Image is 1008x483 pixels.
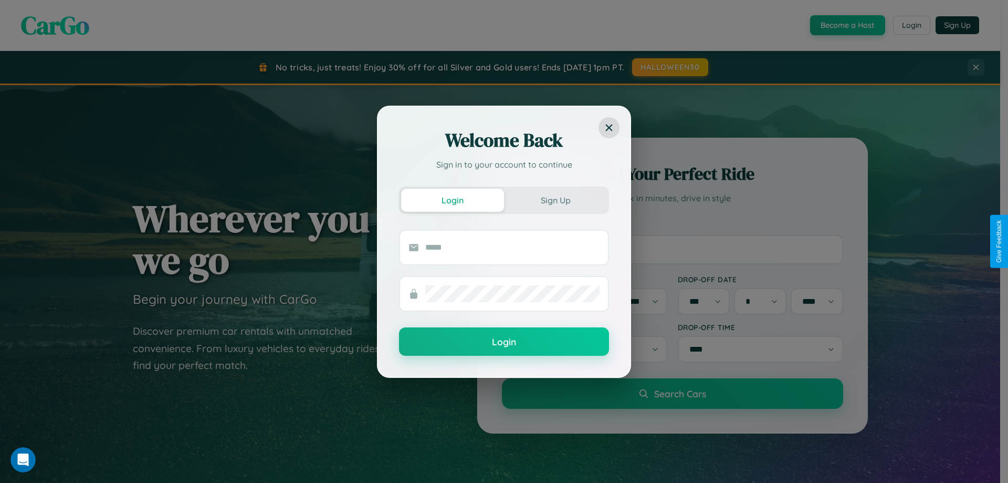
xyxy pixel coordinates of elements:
[399,158,609,171] p: Sign in to your account to continue
[401,189,504,212] button: Login
[399,128,609,153] h2: Welcome Back
[10,447,36,472] iframe: Intercom live chat
[399,327,609,356] button: Login
[504,189,607,212] button: Sign Up
[995,220,1003,263] div: Give Feedback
